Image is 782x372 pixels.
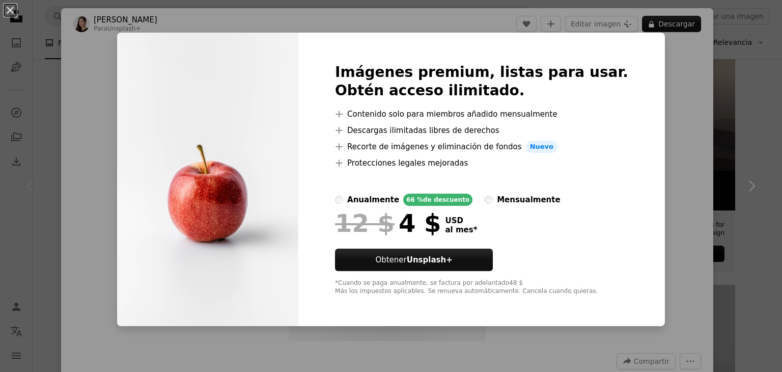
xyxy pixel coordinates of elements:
[497,194,560,206] div: mensualmente
[335,157,628,169] li: Protecciones legales mejoradas
[335,141,628,153] li: Recorte de imágenes y eliminación de fondos
[335,108,628,120] li: Contenido solo para miembros añadido mensualmente
[335,249,493,271] button: ObtenerUnsplash+
[445,216,477,225] span: USD
[117,33,298,326] img: premium_photo-1724249990837-f6dfcb7f3eaa
[335,63,628,100] h2: Imágenes premium, listas para usar. Obtén acceso ilimitado.
[485,196,493,204] input: mensualmente
[347,194,399,206] div: anualmente
[335,279,628,296] div: *Cuando se paga anualmente, se factura por adelantado 48 $ Más los impuestos aplicables. Se renue...
[403,194,472,206] div: 66 % de descuento
[407,255,453,264] strong: Unsplash+
[526,141,557,153] span: Nuevo
[335,210,395,236] span: 12 $
[335,124,628,137] li: Descargas ilimitadas libres de derechos
[335,210,441,236] div: 4 $
[335,196,343,204] input: anualmente66 %de descuento
[445,225,477,234] span: al mes *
